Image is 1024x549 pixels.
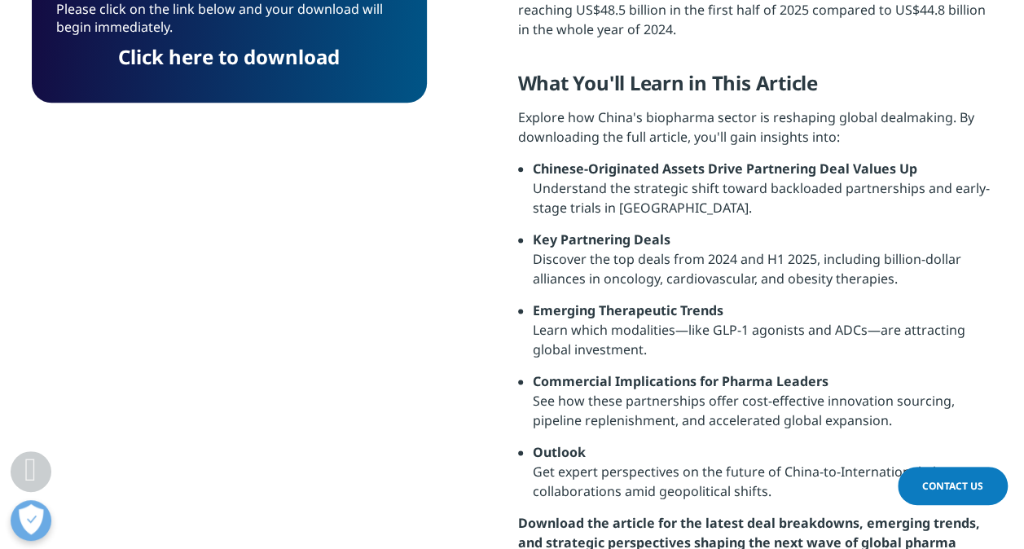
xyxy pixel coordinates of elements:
[898,467,1008,505] a: Contact Us
[533,301,723,319] strong: Emerging Therapeutic Trends
[11,500,51,541] button: Präferenzen öffnen
[922,479,983,493] span: Contact Us
[533,159,993,230] li: Understand the strategic shift toward backloaded partnerships and early-stage trials in [GEOGRAPH...
[518,108,993,159] p: Explore how China's biopharma sector is reshaping global dealmaking. By downloading the full arti...
[533,231,670,248] strong: Key Partnering Deals
[533,372,828,390] strong: Commercial Implications for Pharma Leaders
[533,230,993,301] li: Discover the top deals from 2024 and H1 2025, including billion-dollar alliances in oncology, car...
[533,443,586,461] strong: Outlook
[533,160,917,178] strong: Chinese-Originated Assets Drive Partnering Deal Values Up
[533,371,993,442] li: See how these partnerships offer cost-effective innovation sourcing, pipeline replenishment, and ...
[533,301,993,371] li: Learn which modalities—like GLP-1 agonists and ADCs—are attracting global investment.
[118,43,340,70] a: Click here to download
[518,71,993,108] h5: What You'll Learn in This Article
[533,442,993,513] li: Get expert perspectives on the future of China-to-International pharma collaborations amid geopol...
